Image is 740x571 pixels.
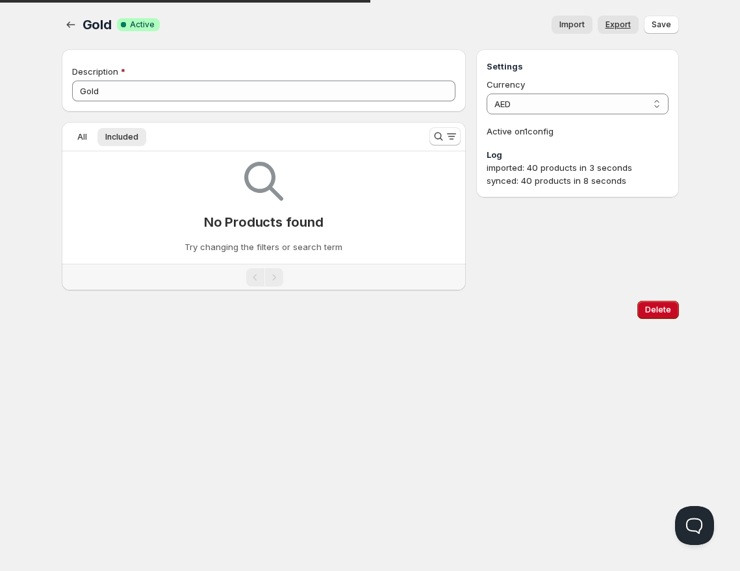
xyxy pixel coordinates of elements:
h3: Settings [487,60,668,73]
button: Delete [637,301,679,319]
iframe: Help Scout Beacon - Open [675,506,714,545]
span: Save [652,19,671,30]
span: Gold [83,17,112,32]
p: Active on 1 config [487,125,668,138]
span: All [77,132,87,142]
img: Empty search results [244,162,283,201]
span: Delete [645,305,671,315]
span: Currency [487,79,525,90]
span: Import [559,19,585,30]
button: Save [644,16,679,34]
p: Try changing the filters or search term [185,240,342,253]
span: Description [72,66,118,77]
span: Active [130,19,155,30]
span: Export [606,19,631,30]
div: imported: 40 products in 3 seconds synced: 40 products in 8 seconds [487,161,668,187]
button: Search and filter results [429,127,461,146]
p: No Products found [204,214,324,230]
a: Export [598,16,639,34]
input: Private internal description [72,81,456,101]
h3: Log [487,148,668,161]
nav: Pagination [62,264,466,290]
button: Import [552,16,593,34]
span: Included [105,132,138,142]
